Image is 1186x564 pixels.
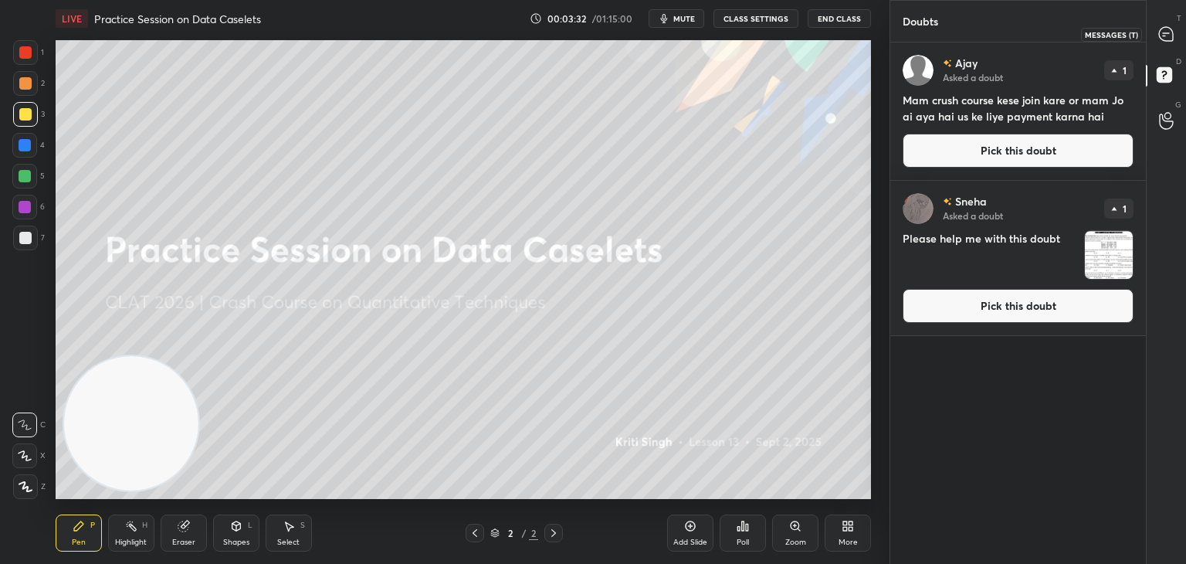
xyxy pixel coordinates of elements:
[13,71,45,96] div: 2
[785,539,806,546] div: Zoom
[955,57,978,70] p: Ajay
[903,55,934,86] img: default.png
[90,522,95,529] div: P
[223,539,249,546] div: Shapes
[943,59,952,68] img: no-rating-badge.077c3623.svg
[943,209,1003,222] p: Asked a doubt
[13,102,45,127] div: 3
[529,526,538,540] div: 2
[248,522,252,529] div: L
[955,195,987,208] p: Sneha
[839,539,858,546] div: More
[13,226,45,250] div: 7
[649,9,704,28] button: mute
[172,539,195,546] div: Eraser
[521,528,526,538] div: /
[903,193,934,224] img: 8f3196fabe974168b77d08ac03fc87a1.jpg
[277,539,300,546] div: Select
[1085,231,1133,279] img: 17568095523F3JEA.JPEG
[12,443,46,468] div: X
[12,133,45,158] div: 4
[142,522,147,529] div: H
[903,230,1078,280] h4: Please help me with this doubt
[673,13,695,24] span: mute
[12,164,45,189] div: 5
[56,9,88,28] div: LIVE
[903,134,1133,168] button: Pick this doubt
[808,9,871,28] button: End Class
[1081,28,1142,42] div: Messages (T)
[1123,204,1127,213] p: 1
[943,71,1003,83] p: Asked a doubt
[1175,99,1181,110] p: G
[94,12,261,26] h4: Practice Session on Data Caselets
[300,522,305,529] div: S
[12,413,46,437] div: C
[115,539,147,546] div: Highlight
[943,198,952,206] img: no-rating-badge.077c3623.svg
[1176,56,1181,67] p: D
[1177,12,1181,24] p: T
[903,92,1133,124] h4: Mam crush course kese join kare or mam Jo ai aya hai us ke liye payment karna hai
[72,539,86,546] div: Pen
[503,528,518,538] div: 2
[12,195,45,219] div: 6
[713,9,798,28] button: CLASS SETTINGS
[903,289,1133,323] button: Pick this doubt
[13,474,46,499] div: Z
[13,40,44,65] div: 1
[890,1,950,42] p: Doubts
[1123,66,1127,75] p: 1
[737,539,749,546] div: Poll
[673,539,707,546] div: Add Slide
